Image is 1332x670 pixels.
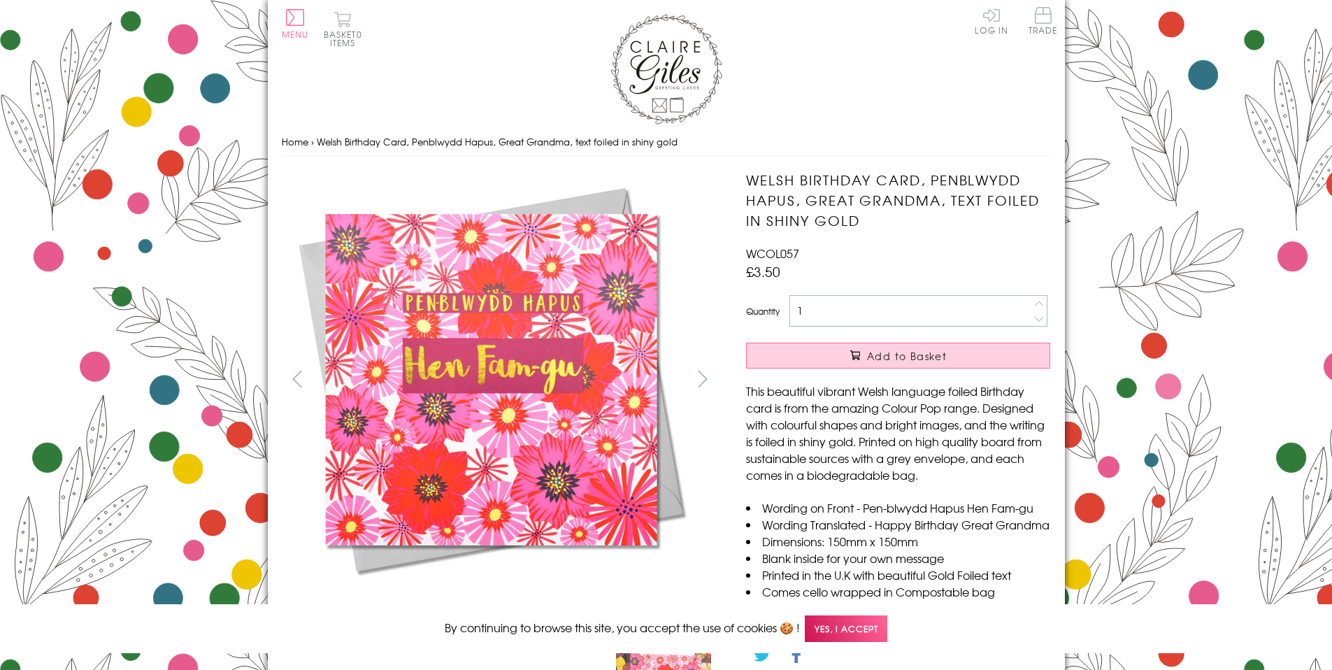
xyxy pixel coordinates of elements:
button: next [687,363,718,394]
span: Trade [1029,7,1058,34]
span: £3.50 [746,262,780,281]
span: WCOL057 [746,245,799,262]
a: Log In [975,7,1008,34]
span: Add to Basket [867,349,947,363]
li: Blank inside for your own message [746,550,1050,566]
button: prev [282,363,313,394]
span: › [311,135,314,148]
p: This beautiful vibrant Welsh language foiled Birthday card is from the amazing Colour Pop range. ... [746,383,1050,483]
li: Wording on Front - Pen-blwydd Hapus Hen Fam-gu [746,499,1050,516]
img: Welsh Birthday Card, Penblwydd Hapus, Great Grandma, text foiled in shiny gold [281,170,701,590]
img: Claire Giles Greetings Cards [610,14,722,124]
span: Welsh Birthday Card, Penblwydd Hapus, Great Grandma, text foiled in shiny gold [317,135,678,148]
button: Menu [282,9,309,38]
span: Yes, I accept [805,615,887,643]
li: Printed in the U.K with beautiful Gold Foiled text [746,566,1050,583]
h1: Welsh Birthday Card, Penblwydd Hapus, Great Grandma, text foiled in shiny gold [746,170,1050,230]
a: Home [282,135,308,148]
li: Comes cello wrapped in Compostable bag [746,583,1050,600]
nav: breadcrumbs [282,128,1051,157]
li: Wording Translated - Happy Birthday Great Grandma [746,516,1050,533]
li: Dimensions: 150mm x 150mm [746,533,1050,550]
img: Welsh Birthday Card, Penblwydd Hapus, Great Grandma, text foiled in shiny gold [718,170,1138,590]
button: Add to Basket [746,343,1050,369]
button: Basket0 items [324,11,362,47]
a: Trade [1029,7,1058,37]
label: Quantity [746,305,780,318]
span: Menu [282,28,309,41]
span: 0 items [330,28,362,49]
li: Comes with a grey envelope [746,600,1050,617]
